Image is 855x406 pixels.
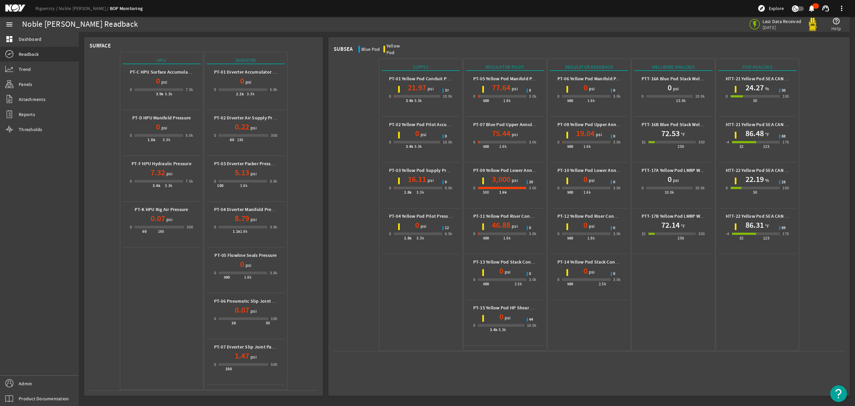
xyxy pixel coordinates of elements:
div: 5.0k [270,86,278,93]
div: 3.0k [613,185,621,191]
div: 0 [214,361,216,368]
div: 500 [271,361,277,368]
div: 350 [698,139,705,145]
h1: 16.11 [408,174,426,185]
h1: 86.31 [745,220,764,230]
span: Dashboard [19,36,41,42]
div: 0 [214,178,216,185]
div: 1.6k [240,228,248,235]
h1: 0 [240,259,244,270]
b: PT-15 Yellow Pod HP Shear Ram Pressure [473,305,559,311]
div: 100 [271,315,277,322]
div: Pod Analogs [718,64,797,71]
div: Surface [90,42,111,49]
span: °F [680,131,685,138]
h1: 75.44 [492,128,510,139]
h1: 8.79 [235,213,249,224]
div: 300 [271,132,277,139]
div: 0 [726,185,728,191]
span: °F [680,223,685,229]
div: 500 [483,189,489,196]
b: PT-14 Yellow Pod Stack Connector Regulator Pressure [557,259,669,265]
h1: 0 [583,266,587,276]
h1: 0.07 [151,213,165,224]
span: psi [510,85,518,92]
span: psi [503,314,511,321]
h1: 0 [499,266,503,276]
div: 500 [567,143,573,150]
div: 3.0k [270,270,278,276]
div: 100 [783,185,789,191]
div: 0 [473,230,475,237]
div: 0 [214,270,216,276]
h1: 0 [583,220,587,230]
h1: 77.64 [492,82,510,93]
h1: 21.97 [408,82,426,93]
h1: 86.48 [745,128,764,139]
div: 0 [557,230,559,237]
div: 0 [214,224,216,230]
div: 0 [642,93,644,100]
div: 0 [473,185,475,191]
span: 30 [782,89,786,93]
div: 5.0k [186,132,193,139]
div: 3.3k [163,136,170,143]
span: °F [764,131,769,138]
b: PT-06 Yellow Pod Manifold Pressure [557,76,632,82]
div: 1.8k [148,136,155,143]
div: 50 [753,97,757,104]
span: 88 [782,134,786,138]
span: 28 [782,180,786,184]
div: 20.0k [695,93,705,100]
span: psi [249,353,256,360]
div: 300 [187,224,193,230]
div: 0 [214,132,216,139]
span: psi [587,223,595,229]
div: 10.0k [443,93,453,100]
div: 0 [642,185,644,191]
h1: 0 [156,121,160,132]
div: 350 [698,230,705,237]
h1: 0 [156,76,160,86]
div: -4 [726,230,729,237]
div: 176 [783,139,789,145]
b: PT-03 Yellow Pod Supply Pressure [389,167,460,174]
div: 3.0k [529,276,537,283]
span: psi [672,85,679,92]
a: Rigsentry [35,5,59,11]
div: 0 [214,86,216,93]
mat-icon: support_agent [822,4,830,12]
div: 15.0k [676,97,686,104]
a: Noble [PERSON_NAME] [59,5,110,11]
div: 2.5k [599,281,607,287]
b: PTT-16A Blue Pod Stack Wellbore Pressure [642,76,730,82]
div: 30 [231,320,236,326]
span: psi [503,269,511,275]
b: PT-05 Flowline Seals Pressure [214,252,277,259]
div: 0 [473,322,475,329]
b: PTT-17B Yellow Pod LMRP Wellbore Temperature [642,213,743,219]
b: PT-07 Blue Pod Upper Annular Pilot Pressure [473,121,567,128]
b: PT-C HPU Surface Accumulator Pressure [130,69,213,75]
div: 500 [567,281,573,287]
div: 1.8k [503,97,511,104]
span: 0 [445,180,447,184]
div: 3.0k [613,93,621,100]
b: PT-02 Diverter Air Supply Pressure [214,115,286,121]
div: 1.8k [503,235,511,241]
b: PT-01 Diverter Accumulator Pressure [214,69,291,75]
b: PT-10 Yellow Pod Lower Annular Pressure [557,167,644,174]
h1: 5.13 [235,167,249,178]
b: PT-01 Yellow Pod Conduit Pressure [389,76,462,82]
span: 0 [613,134,615,138]
div: 500 [567,97,573,104]
span: Last Data Received [762,18,802,24]
h1: 0 [499,311,503,322]
span: psi [165,170,172,177]
div: 176 [783,230,789,237]
h1: 3,000 [492,174,510,185]
b: HTT-22 Yellow Pod SEA CAN 2 Temperature [726,213,815,219]
div: 0 [557,93,559,100]
div: 500 [483,143,489,150]
div: 125 [763,235,769,241]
